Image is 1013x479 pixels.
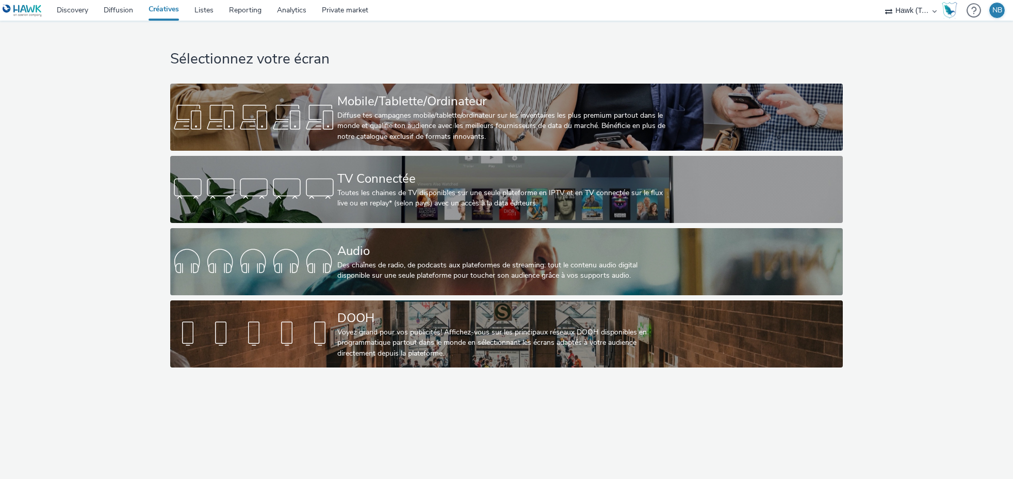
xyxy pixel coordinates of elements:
[337,110,672,142] div: Diffuse tes campagnes mobile/tablette/ordinateur sur les inventaires les plus premium partout dan...
[170,50,843,69] h1: Sélectionnez votre écran
[337,309,672,327] div: DOOH
[3,4,42,17] img: undefined Logo
[337,188,672,209] div: Toutes les chaines de TV disponibles sur une seule plateforme en IPTV et en TV connectée sur le f...
[170,156,843,223] a: TV ConnectéeToutes les chaines de TV disponibles sur une seule plateforme en IPTV et en TV connec...
[337,242,672,260] div: Audio
[337,260,672,281] div: Des chaînes de radio, de podcasts aux plateformes de streaming: tout le contenu audio digital dis...
[942,2,957,19] img: Hawk Academy
[337,170,672,188] div: TV Connectée
[992,3,1002,18] div: NB
[170,228,843,295] a: AudioDes chaînes de radio, de podcasts aux plateformes de streaming: tout le contenu audio digita...
[942,2,961,19] a: Hawk Academy
[337,327,672,359] div: Voyez grand pour vos publicités! Affichez-vous sur les principaux réseaux DOOH disponibles en pro...
[170,84,843,151] a: Mobile/Tablette/OrdinateurDiffuse tes campagnes mobile/tablette/ordinateur sur les inventaires le...
[170,300,843,368] a: DOOHVoyez grand pour vos publicités! Affichez-vous sur les principaux réseaux DOOH disponibles en...
[337,92,672,110] div: Mobile/Tablette/Ordinateur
